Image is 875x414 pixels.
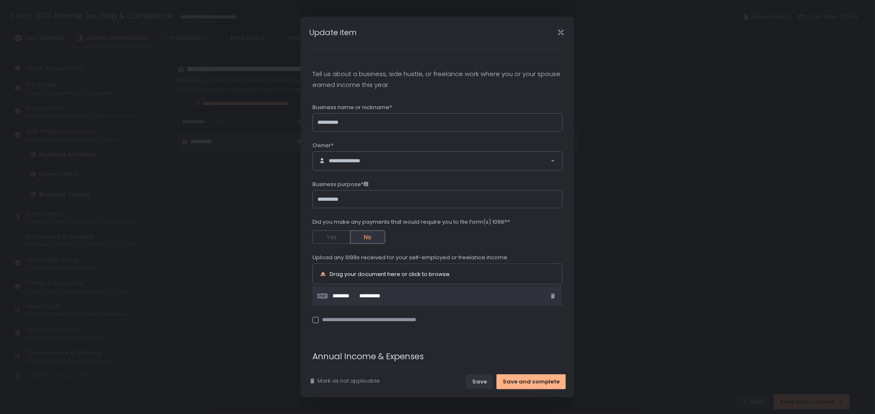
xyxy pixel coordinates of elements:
button: Save [466,374,493,389]
span: Did you make any payments that would require you to file Form(s) 1099?* [312,218,510,226]
div: Save and complete [503,378,560,386]
h1: Update item [309,27,356,38]
span: Owner* [312,142,333,149]
div: Drag your document here or click to browse [330,271,450,277]
button: Save and complete [496,374,566,389]
div: Search for option [313,152,562,170]
button: Mark as not applicable [309,377,380,385]
button: No [350,230,385,244]
button: Yes [312,230,350,244]
div: Close [548,28,574,37]
h3: Annual Income & Expenses [312,350,563,362]
span: Upload any 1099s received for your self-employed or freelance income [312,254,507,261]
div: Save [472,378,487,386]
span: Mark as not applicable [317,377,380,385]
span: Business purpose* [312,181,368,188]
p: Tell us about a business, side hustle, or freelance work where you or your spouse earned income t... [312,69,563,90]
span: Business name or nickname* [312,104,392,111]
input: Search for option [374,157,550,165]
